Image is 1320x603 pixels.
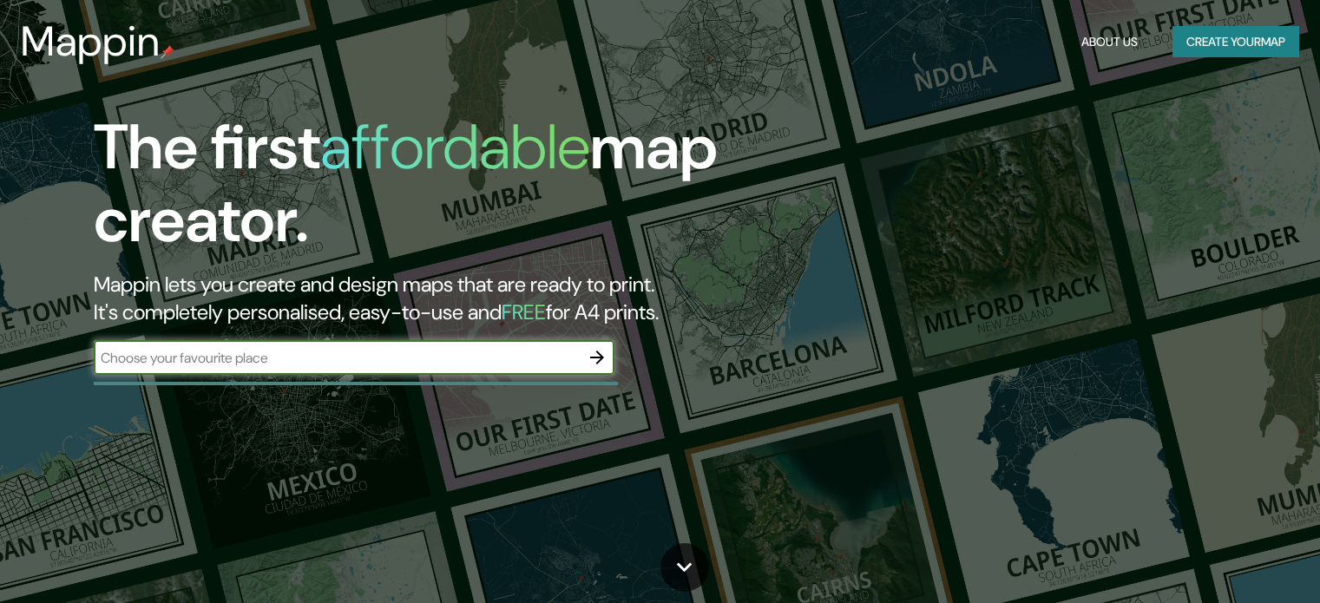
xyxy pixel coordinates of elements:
h2: Mappin lets you create and design maps that are ready to print. It's completely personalised, eas... [94,271,754,326]
button: About Us [1074,26,1145,58]
h1: The first map creator. [94,111,754,271]
input: Choose your favourite place [94,348,580,368]
img: mappin-pin [161,45,174,59]
button: Create yourmap [1172,26,1299,58]
h3: Mappin [21,17,161,66]
h1: affordable [320,107,590,187]
h5: FREE [502,298,546,325]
